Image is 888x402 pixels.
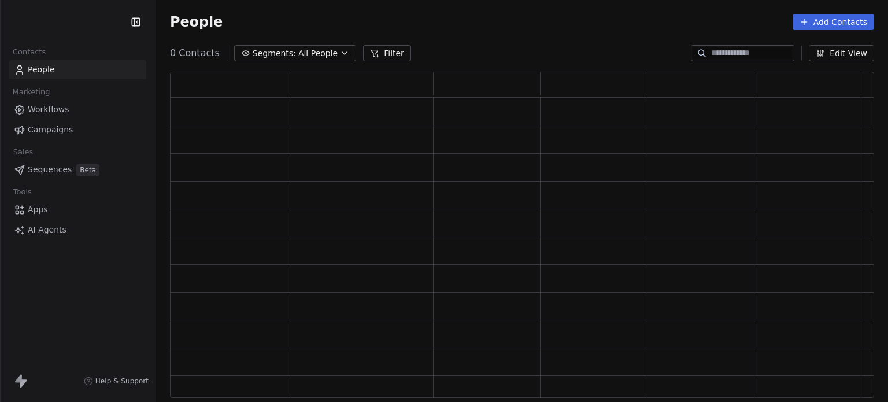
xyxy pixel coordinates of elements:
span: People [170,13,223,31]
a: Campaigns [9,120,146,139]
span: AI Agents [28,224,66,236]
span: Marketing [8,83,55,101]
a: AI Agents [9,220,146,239]
span: All People [298,47,338,60]
a: Workflows [9,100,146,119]
span: Contacts [8,43,51,61]
a: Help & Support [84,377,149,386]
a: People [9,60,146,79]
span: Sales [8,143,38,161]
span: Apps [28,204,48,216]
span: Help & Support [95,377,149,386]
span: Workflows [28,104,69,116]
span: Campaigns [28,124,73,136]
button: Filter [363,45,411,61]
button: Add Contacts [793,14,874,30]
span: Segments: [253,47,296,60]
a: SequencesBeta [9,160,146,179]
span: 0 Contacts [170,46,220,60]
span: Tools [8,183,36,201]
span: Beta [76,164,99,176]
span: People [28,64,55,76]
span: Sequences [28,164,72,176]
button: Edit View [809,45,874,61]
a: Apps [9,200,146,219]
